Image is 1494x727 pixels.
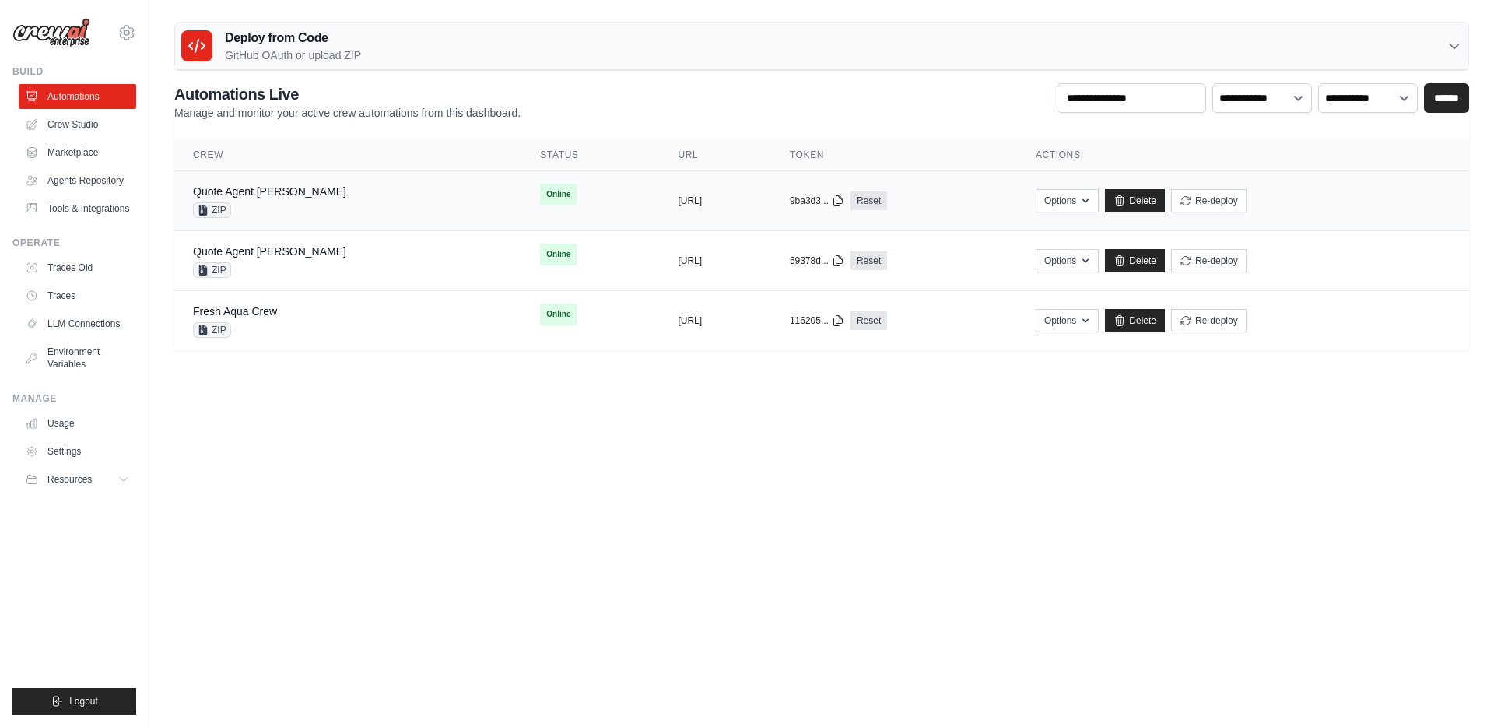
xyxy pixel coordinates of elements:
[540,184,577,205] span: Online
[790,314,844,327] button: 116205...
[790,255,844,267] button: 59378d...
[174,105,521,121] p: Manage and monitor your active crew automations from this dashboard.
[1017,139,1469,171] th: Actions
[659,139,770,171] th: URL
[850,251,887,270] a: Reset
[19,311,136,336] a: LLM Connections
[12,237,136,249] div: Operate
[69,695,98,708] span: Logout
[540,304,577,325] span: Online
[19,467,136,492] button: Resources
[174,83,521,105] h2: Automations Live
[225,47,361,63] p: GitHub OAuth or upload ZIP
[19,411,136,436] a: Usage
[19,439,136,464] a: Settings
[850,311,887,330] a: Reset
[19,140,136,165] a: Marketplace
[1171,189,1247,212] button: Re-deploy
[1105,309,1165,332] a: Delete
[19,168,136,193] a: Agents Repository
[12,392,136,405] div: Manage
[47,473,92,486] span: Resources
[1036,309,1099,332] button: Options
[19,255,136,280] a: Traces Old
[850,191,887,210] a: Reset
[771,139,1017,171] th: Token
[225,29,361,47] h3: Deploy from Code
[1171,309,1247,332] button: Re-deploy
[19,84,136,109] a: Automations
[790,195,844,207] button: 9ba3d3...
[193,262,231,278] span: ZIP
[19,112,136,137] a: Crew Studio
[1105,249,1165,272] a: Delete
[193,185,346,198] a: Quote Agent [PERSON_NAME]
[19,339,136,377] a: Environment Variables
[193,305,277,318] a: Fresh Aqua Crew
[19,196,136,221] a: Tools & Integrations
[1036,249,1099,272] button: Options
[12,18,90,47] img: Logo
[12,65,136,78] div: Build
[193,245,346,258] a: Quote Agent [PERSON_NAME]
[1171,249,1247,272] button: Re-deploy
[193,202,231,218] span: ZIP
[12,688,136,715] button: Logout
[193,322,231,338] span: ZIP
[521,139,659,171] th: Status
[19,283,136,308] a: Traces
[1105,189,1165,212] a: Delete
[174,139,521,171] th: Crew
[1036,189,1099,212] button: Options
[540,244,577,265] span: Online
